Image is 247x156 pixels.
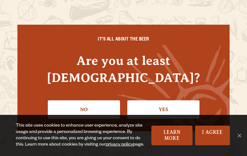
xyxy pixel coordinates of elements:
[127,100,199,119] a: Confirm I'm 21 or older
[151,126,193,145] a: Learn More
[30,37,217,43] h6: IT'S ALL ABOUT THE BEER
[16,123,145,148] div: This site uses cookies to enhance user experience, analyze site usage and provide a personalized ...
[106,142,133,147] a: privacy policy
[30,52,217,86] h4: Are you at least [DEMOGRAPHIC_DATA]?
[195,126,230,145] a: I Agree
[236,132,242,139] span: No
[48,100,120,119] a: No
